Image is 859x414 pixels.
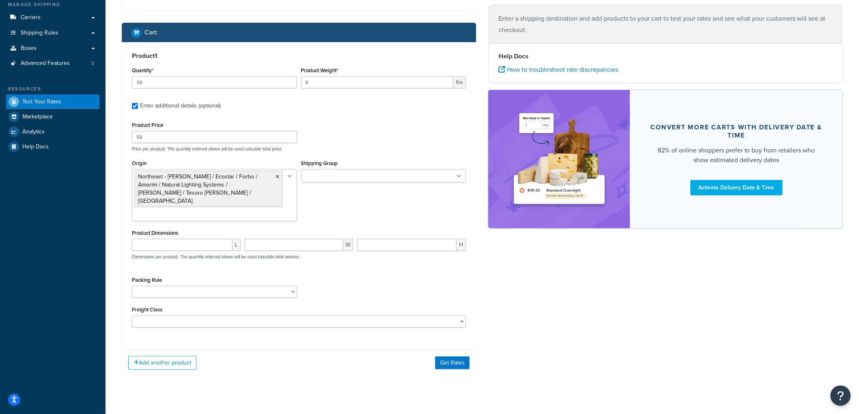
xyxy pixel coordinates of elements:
[91,60,94,67] span: 3
[145,29,158,36] h2: Cart :
[509,102,610,216] img: feature-image-ddt-36eae7f7280da8017bfb280eaccd9c446f90b1fe08728e4019434db127062ab4.png
[132,307,162,313] label: Freight Class
[132,122,163,128] label: Product Price
[435,356,470,369] button: Get Rates
[6,86,99,92] div: Resources
[301,160,338,166] label: Shipping Group
[453,76,466,88] span: lbs
[499,65,618,74] a: How to troubleshoot rate discrepancies
[130,146,468,152] p: Price per product. The quantity entered above will be used calculate total price.
[301,76,454,88] input: 0.00
[132,67,153,73] label: Quantity*
[22,99,61,105] span: Test Your Rates
[650,146,823,165] div: 82% of online shoppers prefer to buy from retailers who show estimated delivery dates
[140,100,221,112] div: Enter additional details (optional)
[499,51,833,61] h4: Help Docs
[6,10,99,25] a: Carriers
[233,239,241,251] span: L
[132,160,147,166] label: Origin
[22,129,45,135] span: Analytics
[21,60,70,67] span: Advanced Features
[132,277,162,283] label: Packing Rule
[343,239,353,251] span: W
[301,67,339,73] label: Product Weight*
[499,13,833,36] p: Enter a shipping destination and add products to your cart to test your rates and see what your c...
[6,26,99,41] a: Shipping Rules
[138,172,257,205] span: Northeast - [PERSON_NAME] / Ecostar / Forbo / Amorim / Natural Lighting Systems / [PERSON_NAME] /...
[691,180,783,195] a: Activate Delivery Date & Time
[6,56,99,71] li: Advanced Features
[6,109,99,124] a: Marketplace
[6,1,99,8] div: Manage Shipping
[457,239,466,251] span: H
[22,114,53,120] span: Marketplace
[130,254,300,260] p: Dimensions per product. The quantity entered above will be used calculate total volume.
[132,76,297,88] input: 0.0
[132,230,178,236] label: Product Dimensions
[22,144,49,150] span: Help Docs
[831,386,851,406] button: Open Resource Center
[6,41,99,56] a: Boxes
[650,123,823,139] div: Convert more carts with delivery date & time
[132,52,466,60] h3: Product 1
[6,94,99,109] a: Test Your Rates
[6,139,99,154] a: Help Docs
[128,356,196,370] button: Add another product
[132,103,138,109] input: Enter additional details (optional)
[21,14,41,21] span: Carriers
[21,30,58,36] span: Shipping Rules
[21,45,37,52] span: Boxes
[6,56,99,71] a: Advanced Features3
[6,124,99,139] a: Analytics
